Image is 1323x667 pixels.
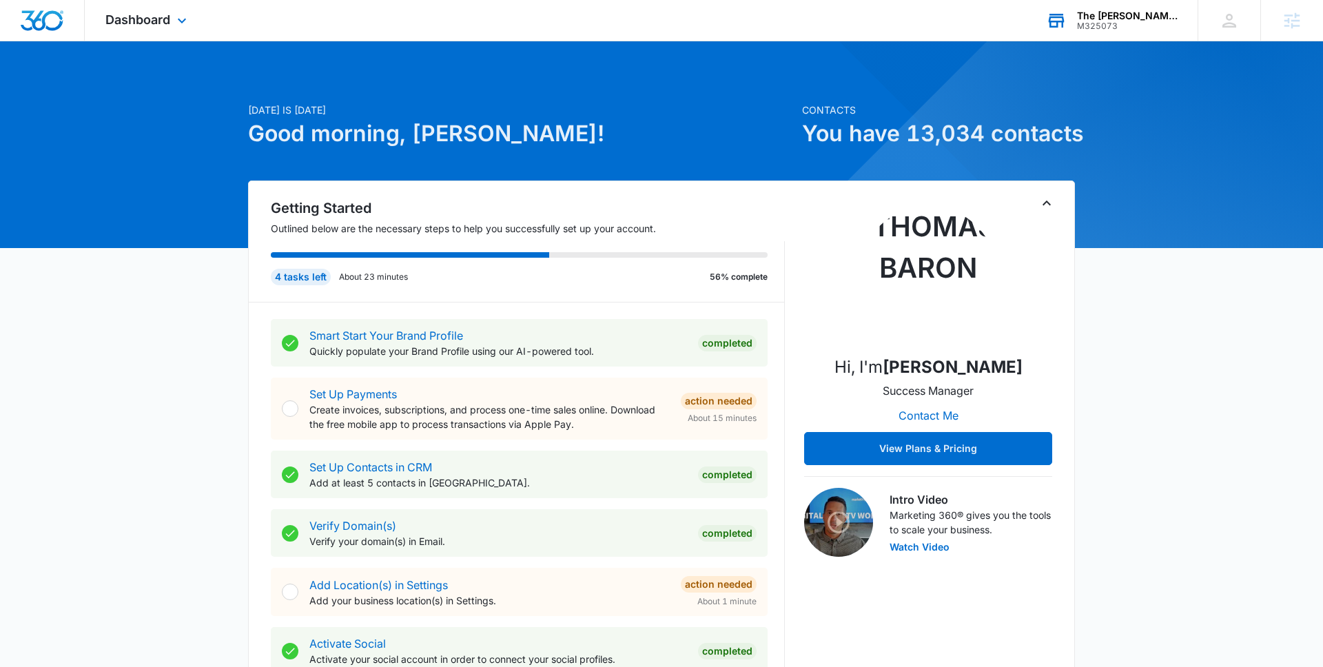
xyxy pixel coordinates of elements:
h1: You have 13,034 contacts [802,117,1075,150]
span: About 1 minute [697,595,757,608]
strong: [PERSON_NAME] [883,357,1023,377]
p: Activate your social account in order to connect your social profiles. [309,652,687,666]
h1: Good morning, [PERSON_NAME]! [248,117,794,150]
p: About 23 minutes [339,271,408,283]
span: About 15 minutes [688,412,757,424]
button: Watch Video [890,542,950,552]
div: Completed [698,466,757,483]
div: Action Needed [681,393,757,409]
p: Quickly populate your Brand Profile using our AI-powered tool. [309,344,687,358]
a: Smart Start Your Brand Profile [309,329,463,342]
div: Completed [698,335,757,351]
p: Marketing 360® gives you the tools to scale your business. [890,508,1052,537]
div: 4 tasks left [271,269,331,285]
h2: Getting Started [271,198,785,218]
a: Set Up Payments [309,387,397,401]
p: Outlined below are the necessary steps to help you successfully set up your account. [271,221,785,236]
p: 56% complete [710,271,768,283]
a: Add Location(s) in Settings [309,578,448,592]
p: Create invoices, subscriptions, and process one-time sales online. Download the free mobile app t... [309,402,670,431]
button: Contact Me [885,399,972,432]
p: Hi, I'm [834,355,1023,380]
a: Verify Domain(s) [309,519,396,533]
p: Add your business location(s) in Settings. [309,593,670,608]
p: Contacts [802,103,1075,117]
img: Intro Video [804,488,873,557]
a: Set Up Contacts in CRM [309,460,432,474]
div: Action Needed [681,576,757,593]
p: Verify your domain(s) in Email. [309,534,687,548]
button: View Plans & Pricing [804,432,1052,465]
div: Completed [698,525,757,542]
span: Dashboard [105,12,170,27]
p: [DATE] is [DATE] [248,103,794,117]
img: Thomas Baron [859,206,997,344]
div: account name [1077,10,1178,21]
div: Completed [698,643,757,659]
h3: Intro Video [890,491,1052,508]
p: Add at least 5 contacts in [GEOGRAPHIC_DATA]. [309,475,687,490]
a: Activate Social [309,637,386,650]
button: Toggle Collapse [1038,195,1055,212]
p: Success Manager [883,382,974,399]
div: account id [1077,21,1178,31]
